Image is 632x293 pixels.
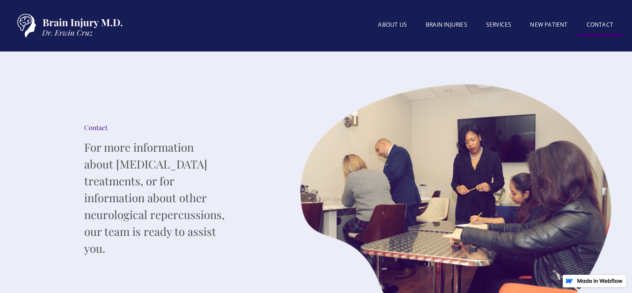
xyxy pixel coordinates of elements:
[577,15,623,37] a: Contact
[477,15,521,34] a: SERVICES
[84,123,225,132] div: Contact
[577,278,623,283] img: Made in Webflow
[369,15,416,34] a: About US
[84,139,225,256] p: For more information about [MEDICAL_DATA] treatments, or for information about other neurological...
[416,15,477,34] a: BRAIN INJURIES
[9,9,126,42] a: home
[521,15,577,34] a: New patient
